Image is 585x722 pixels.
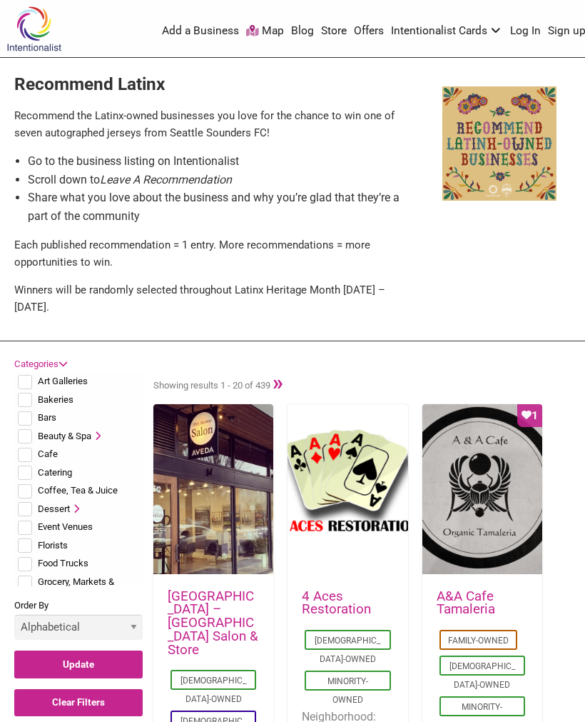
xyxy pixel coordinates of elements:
span: Beauty & Spa [38,431,91,441]
a: » [270,370,285,395]
a: [DEMOGRAPHIC_DATA]-Owned [449,661,515,690]
a: Log In [510,24,541,39]
span: Food Trucks [38,558,88,568]
a: Family-Owned [448,636,509,646]
a: Add a Business [162,24,239,39]
select: Order By [14,614,143,641]
a: A&A Cafe Tamaleria [437,588,495,618]
a: Store [321,24,347,39]
a: Intentionalist Cards [391,24,504,39]
a: Categories [14,359,68,369]
li: Scroll down to [28,171,417,189]
a: Blog [291,24,314,39]
span: Dessert [38,503,70,514]
li: Share what you love about the business and why you’re glad that they’re a part of the community [28,189,417,225]
span: Showing results 1 - 20 of 439 [153,380,285,391]
li: Go to the business listing on Intentionalist [28,152,417,171]
p: Recommend the Latinx-owned businesses you love for the chance to win one of seven autographed jer... [14,107,417,141]
span: Bars [38,412,56,423]
a: Map [246,24,284,39]
span: Event Venues [38,521,93,532]
a: [DEMOGRAPHIC_DATA]-Owned [180,676,246,704]
input: Clear Filters [14,689,143,716]
a: [DEMOGRAPHIC_DATA]-Owned [315,636,380,664]
span: Catering [38,467,72,478]
a: [GEOGRAPHIC_DATA] – [GEOGRAPHIC_DATA] Salon & Store [168,588,258,658]
a: 4 Aces Restoration [302,588,371,618]
em: Leave A Recommendation [100,173,232,186]
p: Winners will be randomly selected throughout Latinx Heritage Month [DATE] – [DATE]. [14,281,417,316]
span: Bakeries [38,394,73,405]
span: Florists [38,540,68,551]
p: Each published recommendation = 1 entry. More recommendations = more opportunities to win. [14,236,417,271]
h3: Recommend Latinx [14,72,417,96]
a: Minority-Owned [327,676,368,705]
span: Cafe [38,448,58,459]
img: 1080x1080-Recommend-Latinx-scaled.jpg [442,72,556,201]
span: Art Galleries [38,376,88,386]
a: Offers [354,24,384,39]
input: Update [14,651,143,678]
span: Coffee, Tea & Juice [38,485,118,496]
label: Order By [14,597,143,651]
span: Grocery, Markets & Convenience Stores [14,576,114,603]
